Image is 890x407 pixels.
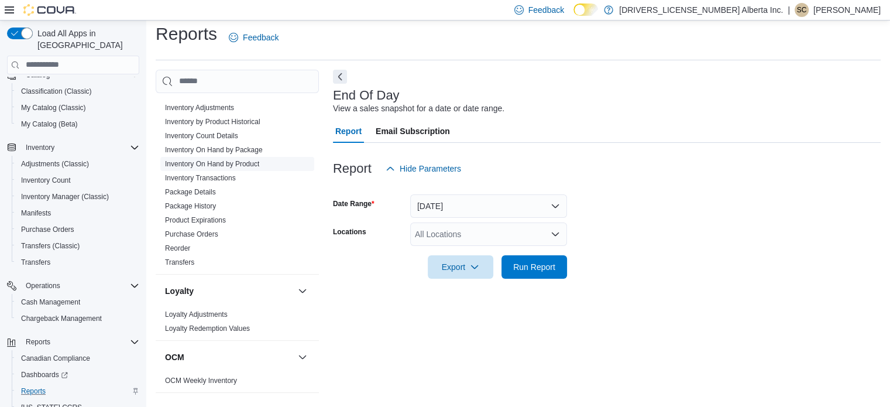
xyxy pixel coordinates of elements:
[21,208,51,218] span: Manifests
[2,278,144,294] button: Operations
[16,351,95,365] a: Canadian Compliance
[2,334,144,350] button: Reports
[16,384,50,398] a: Reports
[12,383,144,399] button: Reports
[12,189,144,205] button: Inventory Manager (Classic)
[21,225,74,234] span: Purchase Orders
[16,223,139,237] span: Purchase Orders
[797,3,807,17] span: SC
[376,119,450,143] span: Email Subscription
[16,239,84,253] a: Transfers (Classic)
[795,3,809,17] div: Shelley Crossman
[16,206,139,220] span: Manifests
[16,312,106,326] a: Chargeback Management
[165,216,226,224] a: Product Expirations
[295,350,310,364] button: OCM
[21,159,89,169] span: Adjustments (Classic)
[21,87,92,96] span: Classification (Classic)
[16,384,139,398] span: Reports
[12,367,144,383] a: Dashboards
[381,157,466,180] button: Hide Parameters
[165,173,236,183] span: Inventory Transactions
[16,312,139,326] span: Chargeback Management
[21,141,139,155] span: Inventory
[165,216,226,225] span: Product Expirations
[16,157,139,171] span: Adjustments (Classic)
[21,103,86,112] span: My Catalog (Classic)
[12,116,144,132] button: My Catalog (Beta)
[156,374,319,392] div: OCM
[16,255,139,269] span: Transfers
[12,238,144,254] button: Transfers (Classic)
[21,141,59,155] button: Inventory
[12,221,144,238] button: Purchase Orders
[165,285,293,297] button: Loyalty
[165,244,190,253] span: Reorder
[813,3,881,17] p: [PERSON_NAME]
[400,163,461,175] span: Hide Parameters
[23,4,76,16] img: Cova
[243,32,279,43] span: Feedback
[12,172,144,189] button: Inventory Count
[333,102,504,115] div: View a sales snapshot for a date or date range.
[26,281,60,290] span: Operations
[165,132,238,140] a: Inventory Count Details
[26,143,54,152] span: Inventory
[16,239,139,253] span: Transfers (Classic)
[165,160,259,168] a: Inventory On Hand by Product
[165,230,218,239] span: Purchase Orders
[12,254,144,271] button: Transfers
[165,117,260,126] span: Inventory by Product Historical
[16,101,91,115] a: My Catalog (Classic)
[435,255,486,279] span: Export
[16,84,97,98] a: Classification (Classic)
[12,294,144,310] button: Cash Management
[619,3,783,17] p: [DRIVERS_LICENSE_NUMBER] Alberta Inc.
[333,70,347,84] button: Next
[335,119,362,143] span: Report
[21,258,50,267] span: Transfers
[165,230,218,238] a: Purchase Orders
[156,22,217,46] h1: Reports
[501,255,567,279] button: Run Report
[16,190,139,204] span: Inventory Manager (Classic)
[21,387,46,396] span: Reports
[12,350,144,367] button: Canadian Compliance
[16,206,56,220] a: Manifests
[333,227,366,237] label: Locations
[12,156,144,172] button: Adjustments (Classic)
[21,297,80,307] span: Cash Management
[165,376,237,385] span: OCM Weekly Inventory
[16,173,75,187] a: Inventory Count
[16,295,139,309] span: Cash Management
[156,101,319,274] div: Inventory
[2,139,144,156] button: Inventory
[333,88,400,102] h3: End Of Day
[16,368,73,382] a: Dashboards
[21,370,68,379] span: Dashboards
[21,241,80,251] span: Transfers (Classic)
[165,258,194,267] span: Transfers
[21,335,139,349] span: Reports
[513,261,555,273] span: Run Report
[528,4,564,16] span: Feedback
[428,255,493,279] button: Export
[12,205,144,221] button: Manifests
[165,187,216,197] span: Package Details
[551,230,560,239] button: Open list of options
[21,279,65,293] button: Operations
[333,199,374,208] label: Date Range
[165,104,234,112] a: Inventory Adjustments
[165,377,237,385] a: OCM Weekly Inventory
[333,162,372,176] h3: Report
[165,201,216,211] span: Package History
[165,351,293,363] button: OCM
[224,26,283,49] a: Feedback
[16,351,139,365] span: Canadian Compliance
[165,145,263,155] span: Inventory On Hand by Package
[165,324,250,333] span: Loyalty Redemption Values
[165,202,216,210] a: Package History
[33,28,139,51] span: Load All Apps in [GEOGRAPHIC_DATA]
[12,100,144,116] button: My Catalog (Classic)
